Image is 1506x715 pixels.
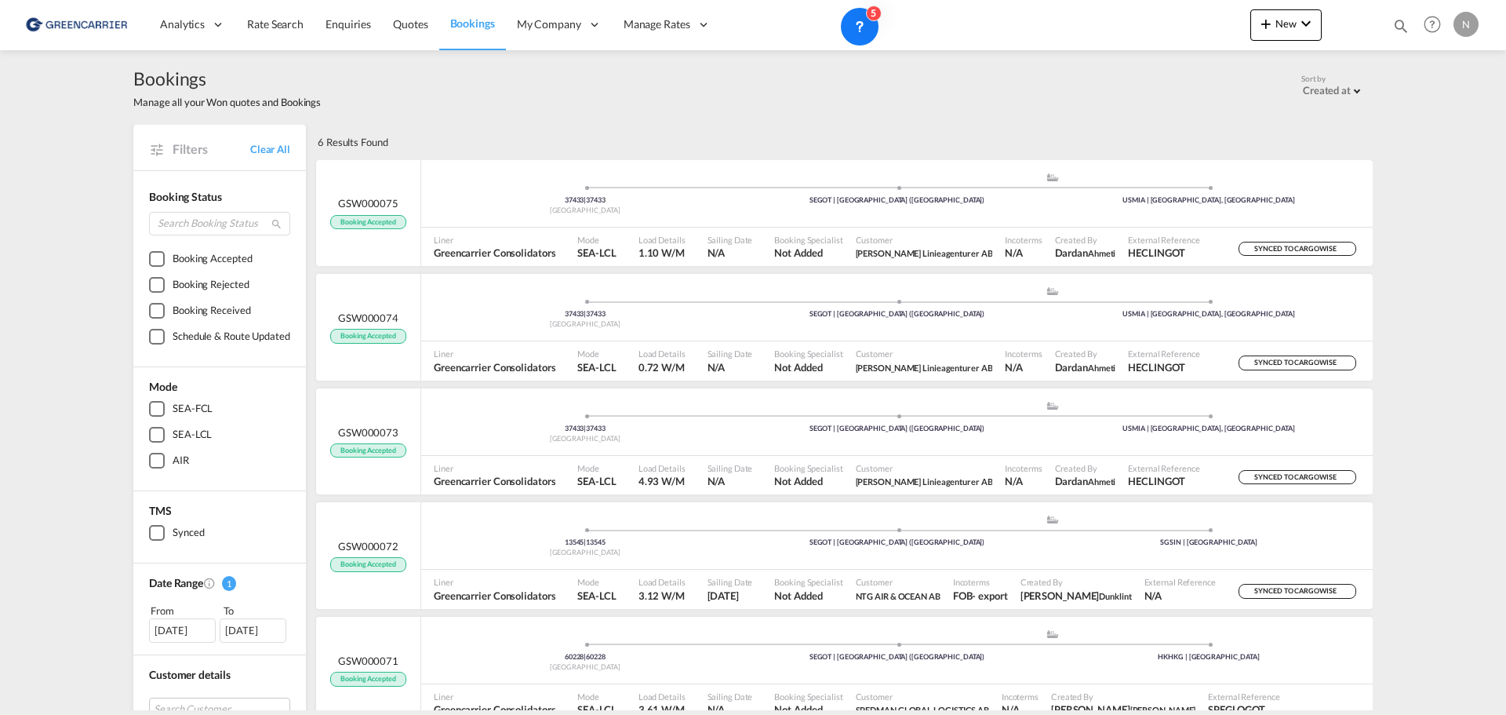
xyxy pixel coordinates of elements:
span: [PERSON_NAME] Linieagenturer AB [856,363,993,373]
span: Not Added [774,589,842,603]
a: Clear All [250,142,290,156]
span: Mode [577,462,616,474]
span: | [584,195,586,204]
input: Search Booking Status [149,212,290,235]
span: External Reference [1208,691,1279,702]
div: GSW000075 Booking Accepted Pickup Sweden assets/icons/custom/ship-fill.svgassets/icons/custom/rol... [316,160,1373,267]
span: Quotes [393,17,427,31]
div: Booking Received [173,303,250,319]
md-icon: assets/icons/custom/ship-fill.svg [1043,630,1062,638]
div: N [1453,12,1479,37]
span: HECLINGOT [1128,246,1199,260]
md-icon: icon-magnify [1392,17,1410,35]
span: HECLINGOT [1128,474,1199,488]
div: To [222,603,291,618]
span: Booking Accepted [330,215,406,230]
span: Incoterms [1005,348,1042,359]
span: Mode [577,234,616,246]
span: Customer details [149,668,230,681]
span: Incoterms [953,576,1008,588]
span: GSW000072 [338,539,398,553]
span: Bookings [133,66,321,91]
span: | [584,538,586,546]
span: Enquiries [326,17,371,31]
span: Mode [149,380,177,393]
span: Bookings [450,16,495,30]
div: USMIA | [GEOGRAPHIC_DATA], [GEOGRAPHIC_DATA] [1053,195,1365,206]
md-icon: assets/icons/custom/ship-fill.svg [1043,516,1062,523]
md-icon: assets/icons/custom/ship-fill.svg [1043,173,1062,181]
div: [GEOGRAPHIC_DATA] [429,206,741,216]
span: 12 Sep 2025 [708,589,753,603]
span: 13545 [586,538,606,546]
span: Liner [434,691,555,702]
span: Created By [1055,234,1116,246]
span: Dardan Ahmeti [1055,246,1116,260]
span: Incoterms [1005,462,1042,474]
span: N/A [708,474,753,488]
span: Manage all your Won quotes and Bookings [133,95,321,109]
span: TMS [149,504,172,517]
span: My Company [517,16,581,32]
span: Booking Accepted [330,443,406,458]
span: External Reference [1128,462,1199,474]
span: 60228 [586,652,606,661]
span: Mode [577,576,616,588]
span: Mode [577,691,616,702]
span: 13545 [565,538,586,546]
span: Booking Specialist [774,691,842,702]
div: SEGOT | [GEOGRAPHIC_DATA] ([GEOGRAPHIC_DATA]) [741,309,1053,319]
div: SEA-FCL [173,401,213,417]
span: Liner [434,234,555,246]
span: N/A [1144,589,1216,603]
md-icon: assets/icons/custom/ship-fill.svg [1043,402,1062,410]
span: NTG AIR & OCEAN AB [856,591,940,601]
span: 4.93 W/M [638,475,685,487]
div: HKHKG | [GEOGRAPHIC_DATA] [1053,652,1365,662]
span: External Reference [1128,348,1199,359]
span: Booking Accepted [330,329,406,344]
span: Incoterms [1005,234,1042,246]
span: HECLINGOT [1128,360,1199,374]
span: Not Added [774,360,842,374]
span: Dunklint [1099,591,1131,601]
span: SYNCED TO CARGOWISE [1254,586,1340,601]
span: FOB export [953,589,1008,603]
button: icon-plus 400-fgNewicon-chevron-down [1250,9,1322,41]
span: Linda Dunklint [1020,589,1132,603]
span: Help [1419,11,1446,38]
div: SEGOT | [GEOGRAPHIC_DATA] ([GEOGRAPHIC_DATA]) [741,538,1053,548]
span: Sailing Date [708,348,753,359]
md-checkbox: SEA-LCL [149,427,290,443]
div: - export [972,589,1007,603]
span: [PERSON_NAME] Linieagenturer AB [856,248,993,258]
div: [GEOGRAPHIC_DATA] [429,548,741,558]
span: Customer [856,691,989,702]
div: N/A [1005,474,1023,488]
div: SYNCED TO CARGOWISE [1239,242,1356,257]
span: Greencarrier Consolidators [434,474,555,488]
div: Help [1419,11,1453,39]
span: Sailing Date [708,691,753,702]
md-checkbox: SEA-FCL [149,401,290,417]
span: Booking Status [149,190,222,203]
span: SEA-LCL [577,246,616,260]
span: Load Details [638,348,686,359]
span: Sailing Date [708,576,753,588]
span: Mode [577,348,616,359]
span: Ahmeti [1088,248,1115,258]
div: SEGOT | [GEOGRAPHIC_DATA] ([GEOGRAPHIC_DATA]) [741,195,1053,206]
span: Greencarrier Consolidators [434,589,555,603]
span: Rate Search [247,17,304,31]
span: 37433 [565,424,586,432]
span: Created By [1055,348,1116,359]
md-icon: Created On [203,577,216,589]
md-icon: assets/icons/custom/ship-fill.svg [1043,287,1062,295]
span: 37433 [565,195,586,204]
div: SEGOT | [GEOGRAPHIC_DATA] ([GEOGRAPHIC_DATA]) [741,652,1053,662]
div: icon-magnify [1392,17,1410,41]
span: Booking Accepted [330,557,406,572]
span: 37433 [586,309,606,318]
div: [DATE] [149,618,216,642]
